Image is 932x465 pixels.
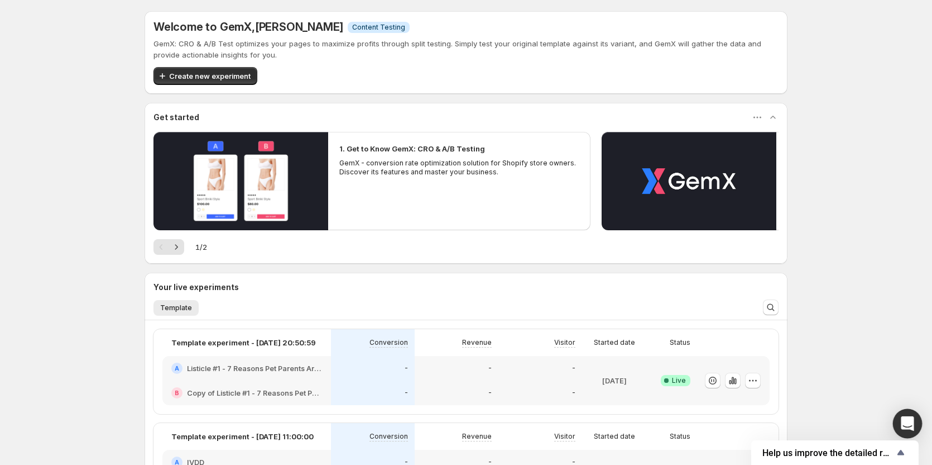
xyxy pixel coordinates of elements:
h2: A [175,365,179,372]
p: [DATE] [602,375,627,386]
button: Next [169,239,184,255]
nav: Pagination [153,239,184,255]
p: - [572,364,575,373]
p: Template experiment - [DATE] 20:50:59 [171,337,316,348]
p: - [405,388,408,397]
span: Live [672,376,686,385]
span: , [PERSON_NAME] [252,20,343,34]
h2: Copy of Listicle #1 - 7 Reasons Pet Parents Are Using Red [MEDICAL_DATA] To Help Their Dogs Live ... [187,387,322,398]
p: Revenue [462,338,492,347]
button: Play video [602,132,776,230]
span: Template [160,303,192,312]
p: Visitor [554,432,575,441]
p: GemX - conversion rate optimization solution for Shopify store owners. Discover its features and ... [339,159,579,177]
p: - [488,388,492,397]
p: Template experiment - [DATE] 11:00:00 [171,431,314,442]
p: - [405,364,408,373]
button: Show survey - Help us improve the detailed report for A/B campaigns [762,446,907,459]
p: Visitor [554,338,575,347]
h2: 1. Get to Know GemX: CRO & A/B Testing [339,143,485,154]
p: GemX: CRO & A/B Test optimizes your pages to maximize profits through split testing. Simply test ... [153,38,779,60]
span: Create new experiment [169,70,251,82]
p: Started date [594,432,635,441]
p: Revenue [462,432,492,441]
span: Content Testing [352,23,405,32]
h3: Your live experiments [153,282,239,293]
h5: Welcome to GemX [153,20,343,34]
span: 1 / 2 [195,241,207,253]
h3: Get started [153,112,199,123]
h2: Listicle #1 - 7 Reasons Pet Parents Are Using Red [MEDICAL_DATA] To Help Their Dogs Live Longer [187,363,322,374]
p: Conversion [369,432,408,441]
div: Open Intercom Messenger [893,409,923,439]
span: Help us improve the detailed report for A/B campaigns [762,448,894,458]
button: Create new experiment [153,67,257,85]
button: Play video [153,132,328,230]
p: Status [670,338,690,347]
button: Search and filter results [763,300,779,315]
p: Started date [594,338,635,347]
h2: B [175,390,179,396]
p: Status [670,432,690,441]
p: - [572,388,575,397]
p: Conversion [369,338,408,347]
p: - [488,364,492,373]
